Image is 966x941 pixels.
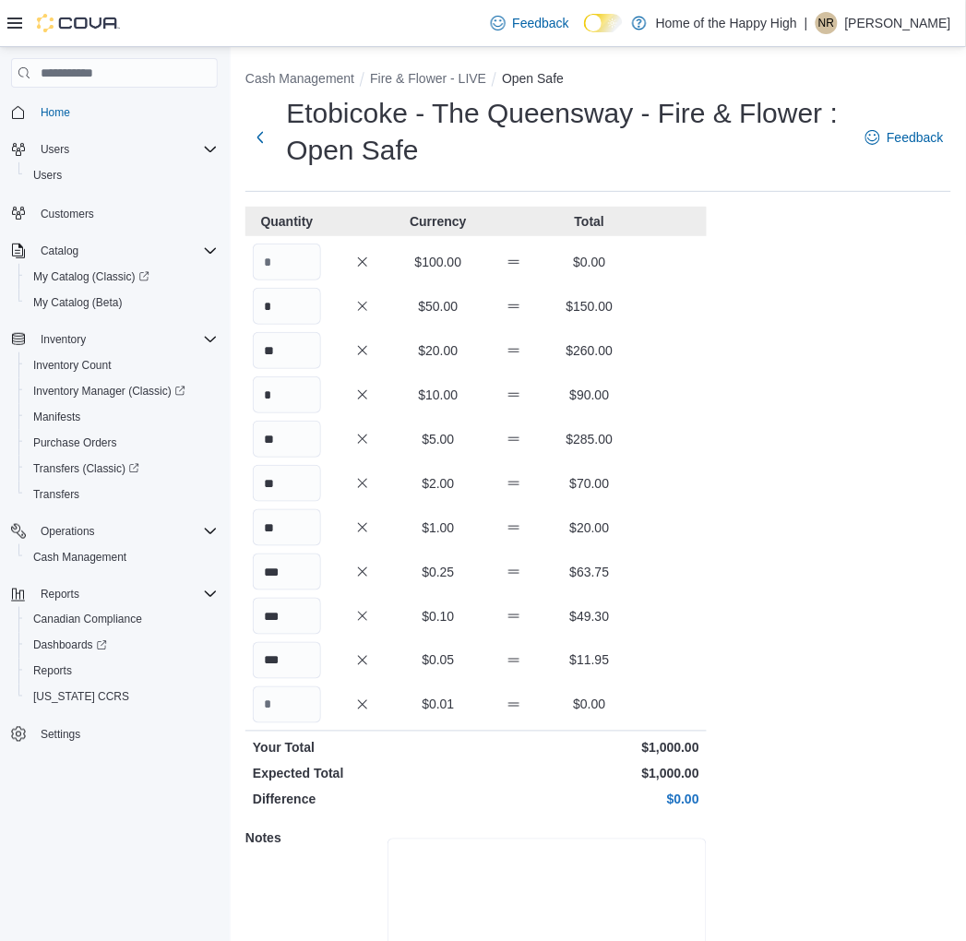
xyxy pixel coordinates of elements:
[26,609,218,631] span: Canadian Compliance
[18,456,225,482] a: Transfers (Classic)
[18,404,225,430] button: Manifests
[656,12,797,34] p: Home of the Happy High
[41,244,78,258] span: Catalog
[18,633,225,659] a: Dashboards
[483,5,577,42] a: Feedback
[26,292,130,314] a: My Catalog (Beta)
[11,91,218,796] nav: Complex example
[26,686,218,709] span: Washington CCRS
[33,583,218,605] span: Reports
[41,207,94,221] span: Customers
[816,12,838,34] div: Naomi Raffington
[4,99,225,125] button: Home
[33,487,79,502] span: Transfers
[33,168,62,183] span: Users
[818,12,834,34] span: NR
[555,696,624,714] p: $0.00
[253,421,321,458] input: Quantity
[26,354,119,376] a: Inventory Count
[555,474,624,493] p: $70.00
[18,659,225,685] button: Reports
[33,613,142,627] span: Canadian Compliance
[404,518,472,537] p: $1.00
[33,203,101,225] a: Customers
[33,101,218,124] span: Home
[4,721,225,748] button: Settings
[26,458,147,480] a: Transfers (Classic)
[33,138,218,161] span: Users
[33,410,80,424] span: Manifests
[253,288,321,325] input: Quantity
[26,380,218,402] span: Inventory Manager (Classic)
[18,264,225,290] a: My Catalog (Classic)
[41,105,70,120] span: Home
[26,635,218,657] span: Dashboards
[253,791,472,809] p: Difference
[26,266,157,288] a: My Catalog (Classic)
[41,142,69,157] span: Users
[33,138,77,161] button: Users
[33,384,185,399] span: Inventory Manager (Classic)
[555,651,624,670] p: $11.95
[555,563,624,581] p: $63.75
[33,240,86,262] button: Catalog
[18,290,225,316] button: My Catalog (Beta)
[404,607,472,625] p: $0.10
[4,581,225,607] button: Reports
[33,240,218,262] span: Catalog
[245,71,354,86] button: Cash Management
[33,328,93,351] button: Inventory
[253,465,321,502] input: Quantity
[41,524,95,539] span: Operations
[33,201,218,224] span: Customers
[33,520,102,542] button: Operations
[33,328,218,351] span: Inventory
[26,266,218,288] span: My Catalog (Classic)
[480,791,699,809] p: $0.00
[26,432,218,454] span: Purchase Orders
[404,253,472,271] p: $100.00
[41,332,86,347] span: Inventory
[253,554,321,590] input: Quantity
[404,386,472,404] p: $10.00
[404,474,472,493] p: $2.00
[33,295,123,310] span: My Catalog (Beta)
[404,651,472,670] p: $0.05
[41,587,79,602] span: Reports
[253,376,321,413] input: Quantity
[555,386,624,404] p: $90.00
[33,435,117,450] span: Purchase Orders
[26,458,218,480] span: Transfers (Classic)
[18,162,225,188] button: Users
[26,164,218,186] span: Users
[404,563,472,581] p: $0.25
[253,212,321,231] p: Quantity
[253,765,472,783] p: Expected Total
[26,164,69,186] a: Users
[245,69,951,91] nav: An example of EuiBreadcrumbs
[4,199,225,226] button: Customers
[253,244,321,280] input: Quantity
[584,14,623,33] input: Dark Mode
[555,212,624,231] p: Total
[26,609,149,631] a: Canadian Compliance
[33,461,139,476] span: Transfers (Classic)
[286,95,846,169] h1: Etobicoke - The Queensway - Fire & Flower : Open Safe
[18,685,225,710] button: [US_STATE] CCRS
[26,483,87,506] a: Transfers
[584,32,585,33] span: Dark Mode
[33,723,218,746] span: Settings
[253,642,321,679] input: Quantity
[253,509,321,546] input: Quantity
[26,380,193,402] a: Inventory Manager (Classic)
[253,332,321,369] input: Quantity
[41,728,80,743] span: Settings
[26,686,137,709] a: [US_STATE] CCRS
[404,341,472,360] p: $20.00
[4,137,225,162] button: Users
[555,430,624,448] p: $285.00
[33,550,126,565] span: Cash Management
[18,430,225,456] button: Purchase Orders
[253,686,321,723] input: Quantity
[404,297,472,316] p: $50.00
